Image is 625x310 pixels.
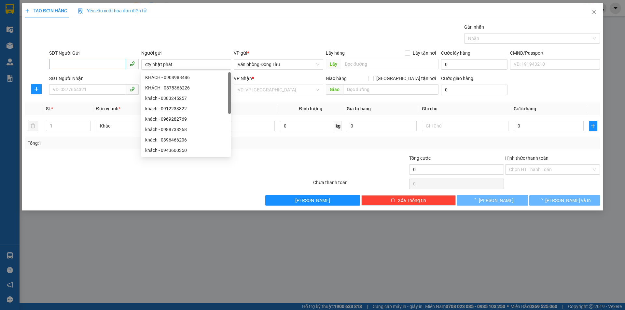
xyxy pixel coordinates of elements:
[299,106,322,111] span: Định lượng
[36,16,148,40] li: 01A03 [GEOGRAPHIC_DATA], [GEOGRAPHIC_DATA] ( bên cạnh cây xăng bến xe phía Bắc cũ)
[335,121,341,131] span: kg
[141,103,231,114] div: khách - 0912233322
[141,145,231,155] div: khách - 0943600350
[141,93,231,103] div: khách - 0383245257
[25,8,67,13] span: TẠO ĐƠN HÀNG
[341,59,438,69] input: Dọc đường
[141,124,231,135] div: khách - 0988738268
[545,197,591,204] span: [PERSON_NAME] và In
[141,72,231,83] div: KHÁCH - 0904988486
[409,155,431,161] span: Tổng cước
[130,87,135,92] span: phone
[585,3,603,21] button: Close
[100,121,179,131] span: Khác
[188,121,274,131] input: VD: Bàn, Ghế
[265,195,360,206] button: [PERSON_NAME]
[505,155,549,161] label: Hình thức thanh toán
[441,85,507,95] input: Cước giao hàng
[145,147,227,154] div: khách - 0943600350
[589,121,597,131] button: plus
[234,76,252,81] span: VP Nhận
[591,9,597,15] span: close
[326,84,343,95] span: Giao
[419,102,511,115] th: Ghi chú
[238,60,319,69] span: Văn phòng Đồng Tàu
[347,121,417,131] input: 0
[28,121,38,131] button: delete
[145,126,227,133] div: khách - 0988738268
[514,106,536,111] span: Cước hàng
[78,8,146,13] span: Yêu cầu xuất hóa đơn điện tử
[457,195,528,206] button: [PERSON_NAME]
[538,198,545,202] span: loading
[326,59,341,69] span: Lấy
[422,121,508,131] input: Ghi Chú
[141,114,231,124] div: khách - 0969282769
[130,61,135,66] span: phone
[141,83,231,93] div: KHÁCH - 0878366226
[441,59,507,70] input: Cước lấy hàng
[145,95,227,102] div: khách - 0383245257
[32,87,41,92] span: plus
[464,24,484,30] label: Gán nhãn
[78,8,83,14] img: icon
[234,49,323,57] div: VP gửi
[49,49,139,57] div: SĐT Người Gửi
[145,115,227,123] div: khách - 0969282769
[441,76,473,81] label: Cước giao hàng
[145,74,227,81] div: KHÁCH - 0904988486
[28,140,241,147] div: Tổng: 1
[46,106,51,111] span: SL
[391,198,395,203] span: delete
[589,123,597,128] span: plus
[343,84,438,95] input: Dọc đường
[510,49,600,57] div: CMND/Passport
[68,7,115,16] b: 36 Limousine
[347,106,371,111] span: Giá trị hàng
[145,136,227,143] div: khách - 0396466206
[8,8,41,41] img: logo.jpg
[472,198,479,202] span: loading
[479,197,514,204] span: [PERSON_NAME]
[145,105,227,112] div: khách - 0912233322
[361,195,456,206] button: deleteXóa Thông tin
[326,50,345,56] span: Lấy hàng
[49,75,139,82] div: SĐT Người Nhận
[31,84,42,94] button: plus
[441,50,470,56] label: Cước lấy hàng
[36,40,148,48] li: Hotline: 1900888999
[326,76,347,81] span: Giao hàng
[410,49,438,57] span: Lấy tận nơi
[374,75,438,82] span: [GEOGRAPHIC_DATA] tận nơi
[96,106,120,111] span: Đơn vị tính
[295,197,330,204] span: [PERSON_NAME]
[25,8,30,13] span: plus
[398,197,426,204] span: Xóa Thông tin
[141,135,231,145] div: khách - 0396466206
[145,84,227,91] div: KHÁCH - 0878366226
[312,179,409,190] div: Chưa thanh toán
[529,195,600,206] button: [PERSON_NAME] và In
[141,49,231,57] div: Người gửi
